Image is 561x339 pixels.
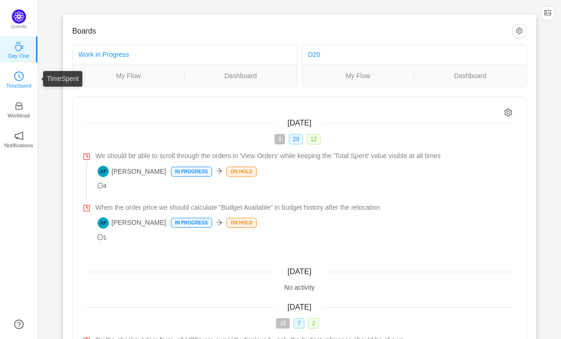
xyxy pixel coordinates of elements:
[96,151,515,161] a: We should be able to scroll through the orders in 'View Orders' while keeping the 'Total Spent' v...
[308,318,319,329] span: 2
[14,71,24,81] i: icon: clock-circle
[14,45,24,54] a: icon: coffeeDay One
[287,268,311,276] span: [DATE]
[171,218,212,227] p: In Progress
[98,217,109,229] img: AP
[227,218,256,227] p: On Hold
[98,234,104,241] i: icon: message
[216,219,223,226] i: icon: arrow-right
[14,74,24,84] a: icon: clock-circleTimeSpent
[185,71,297,81] a: Dashboard
[8,52,29,60] p: Day One
[414,71,526,81] a: Dashboard
[14,320,24,329] a: icon: question-circle
[289,134,303,144] span: 29
[96,151,441,161] span: We should be able to scroll through the orders in 'View Orders' while keeping the 'Total Spent' v...
[216,168,223,174] i: icon: arrow-right
[84,283,515,293] div: No activity
[14,42,24,51] i: icon: coffee
[275,134,285,144] span: 8
[79,51,129,58] a: Work in Progress
[307,134,321,144] span: 12
[512,24,527,39] button: icon: setting
[14,131,24,141] i: icon: notification
[4,141,33,150] p: Notifications
[303,71,414,81] a: My Flow
[96,203,380,213] span: When the order price we should calculate "Budget Available" in budget history after the relocation
[227,167,256,176] p: On Hold
[171,167,212,176] p: In Progress
[540,6,555,21] button: icon: picture
[308,51,321,58] a: D20
[98,183,107,189] span: 4
[287,303,311,311] span: [DATE]
[294,318,304,329] span: 7
[12,9,26,24] img: Quantify
[8,111,30,120] p: Workload
[11,24,27,30] p: Quantify
[504,108,512,116] i: icon: setting
[98,217,166,229] span: [PERSON_NAME]
[96,203,515,213] a: When the order price we should calculate "Budget Available" in budget history after the relocation
[287,119,311,127] span: [DATE]
[98,183,104,189] i: icon: message
[14,134,24,143] a: icon: notificationNotifications
[14,101,24,111] i: icon: inbox
[98,166,109,177] img: AP
[276,318,290,329] span: 18
[14,104,24,114] a: icon: inboxWorkload
[98,166,166,177] span: [PERSON_NAME]
[73,71,185,81] a: My Flow
[72,27,512,36] h3: Boards
[6,81,32,90] p: TimeSpent
[98,234,107,241] span: 1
